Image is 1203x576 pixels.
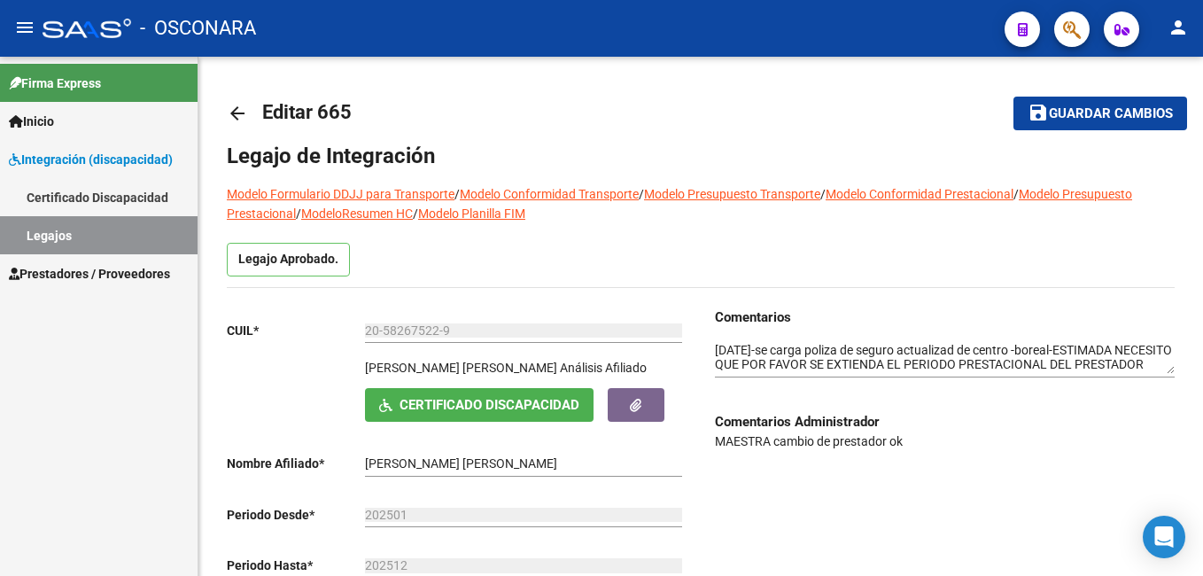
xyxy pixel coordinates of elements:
[1168,17,1189,38] mat-icon: person
[227,142,1175,170] h1: Legajo de Integración
[227,103,248,124] mat-icon: arrow_back
[715,412,1175,432] h3: Comentarios Administrador
[365,358,557,378] p: [PERSON_NAME] [PERSON_NAME]
[227,243,350,276] p: Legajo Aprobado.
[140,9,256,48] span: - OSCONARA
[460,187,639,201] a: Modelo Conformidad Transporte
[262,101,352,123] span: Editar 665
[1049,106,1173,122] span: Guardar cambios
[301,206,413,221] a: ModeloResumen HC
[227,187,454,201] a: Modelo Formulario DDJJ para Transporte
[1028,102,1049,123] mat-icon: save
[400,398,579,414] span: Certificado Discapacidad
[1143,516,1185,558] div: Open Intercom Messenger
[227,556,365,575] p: Periodo Hasta
[9,264,170,284] span: Prestadores / Proveedores
[227,321,365,340] p: CUIL
[715,307,1175,327] h3: Comentarios
[9,150,173,169] span: Integración (discapacidad)
[560,358,647,378] div: Análisis Afiliado
[14,17,35,38] mat-icon: menu
[227,454,365,473] p: Nombre Afiliado
[9,112,54,131] span: Inicio
[9,74,101,93] span: Firma Express
[418,206,525,221] a: Modelo Planilla FIM
[365,388,594,421] button: Certificado Discapacidad
[826,187,1013,201] a: Modelo Conformidad Prestacional
[644,187,820,201] a: Modelo Presupuesto Transporte
[227,505,365,525] p: Periodo Desde
[715,432,1175,451] p: MAESTRA cambio de prestador ok
[1013,97,1187,129] button: Guardar cambios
